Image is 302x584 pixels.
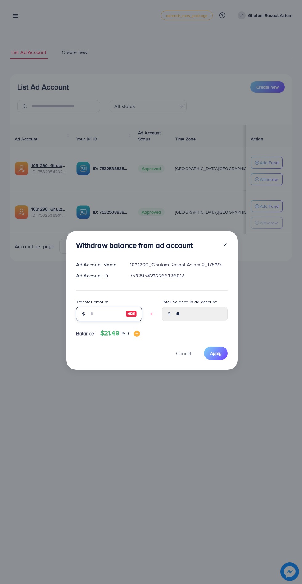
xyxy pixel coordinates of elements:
[100,329,140,337] h4: $21.49
[176,350,191,357] span: Cancel
[126,310,137,318] img: image
[125,272,232,279] div: 7532954232266326017
[76,330,96,337] span: Balance:
[119,330,129,337] span: USD
[125,261,232,268] div: 1031290_Ghulam Rasool Aslam 2_1753902599199
[168,347,199,360] button: Cancel
[134,331,140,337] img: image
[76,299,108,305] label: Transfer amount
[71,272,125,279] div: Ad Account ID
[162,299,217,305] label: Total balance in ad account
[71,261,125,268] div: Ad Account Name
[210,350,222,357] span: Apply
[204,347,228,360] button: Apply
[76,241,193,250] h3: Withdraw balance from ad account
